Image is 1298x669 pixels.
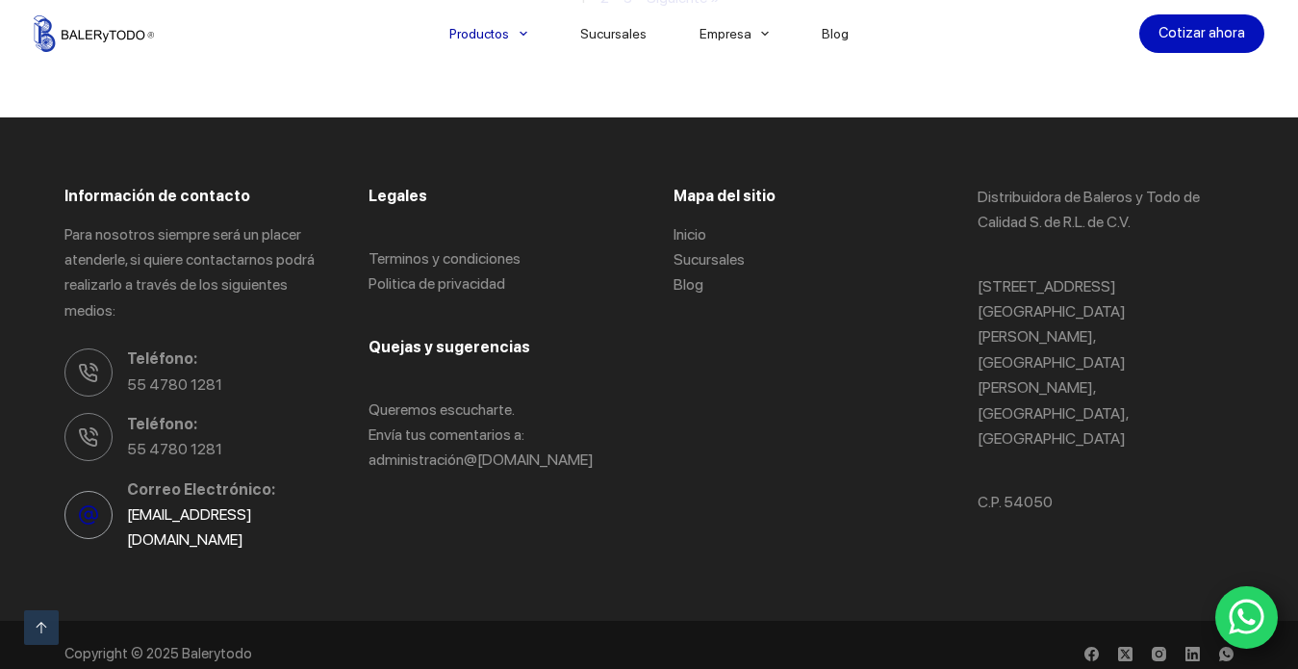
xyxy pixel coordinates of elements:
[1215,586,1279,650] a: WhatsApp
[369,187,427,205] span: Legales
[674,225,706,244] a: Inicio
[978,490,1234,515] p: C.P. 54050
[1152,647,1166,661] a: Instagram
[127,347,320,372] span: Teléfono:
[1139,14,1264,53] a: Cotizar ahora
[674,275,703,294] a: Blog
[369,249,521,268] a: Terminos y condiciones
[978,185,1234,236] p: Distribuidora de Baleros y Todo de Calidad S. de R.L. de C.V.
[1118,647,1133,661] a: X (Twitter)
[127,505,252,549] a: [EMAIL_ADDRESS][DOMAIN_NAME]
[64,645,620,664] p: Copyright © 2025 Balerytodo
[127,375,222,394] a: 55 4780 1281
[978,274,1234,452] p: [STREET_ADDRESS] [GEOGRAPHIC_DATA][PERSON_NAME], [GEOGRAPHIC_DATA][PERSON_NAME], [GEOGRAPHIC_DATA...
[1084,647,1099,661] a: Facebook
[64,185,320,208] h3: Información de contacto
[674,250,745,269] a: Sucursales
[369,338,530,356] span: Quejas y sugerencias
[127,440,222,458] a: 55 4780 1281
[64,222,320,324] p: Para nosotros siempre será un placer atenderle, si quiere contactarnos podrá realizarlo a través ...
[1219,647,1234,661] a: WhatsApp
[1185,647,1200,661] a: LinkedIn
[34,15,154,52] img: Balerytodo
[127,412,320,437] span: Teléfono:
[369,398,624,474] p: Queremos escucharte. Envía tus comentarios a: administració n@[DOMAIN_NAME]
[127,477,320,502] span: Correo Electrónico:
[674,185,929,208] h3: Mapa del sitio
[369,274,505,293] a: Politica de privacidad
[24,610,59,645] a: Ir arriba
